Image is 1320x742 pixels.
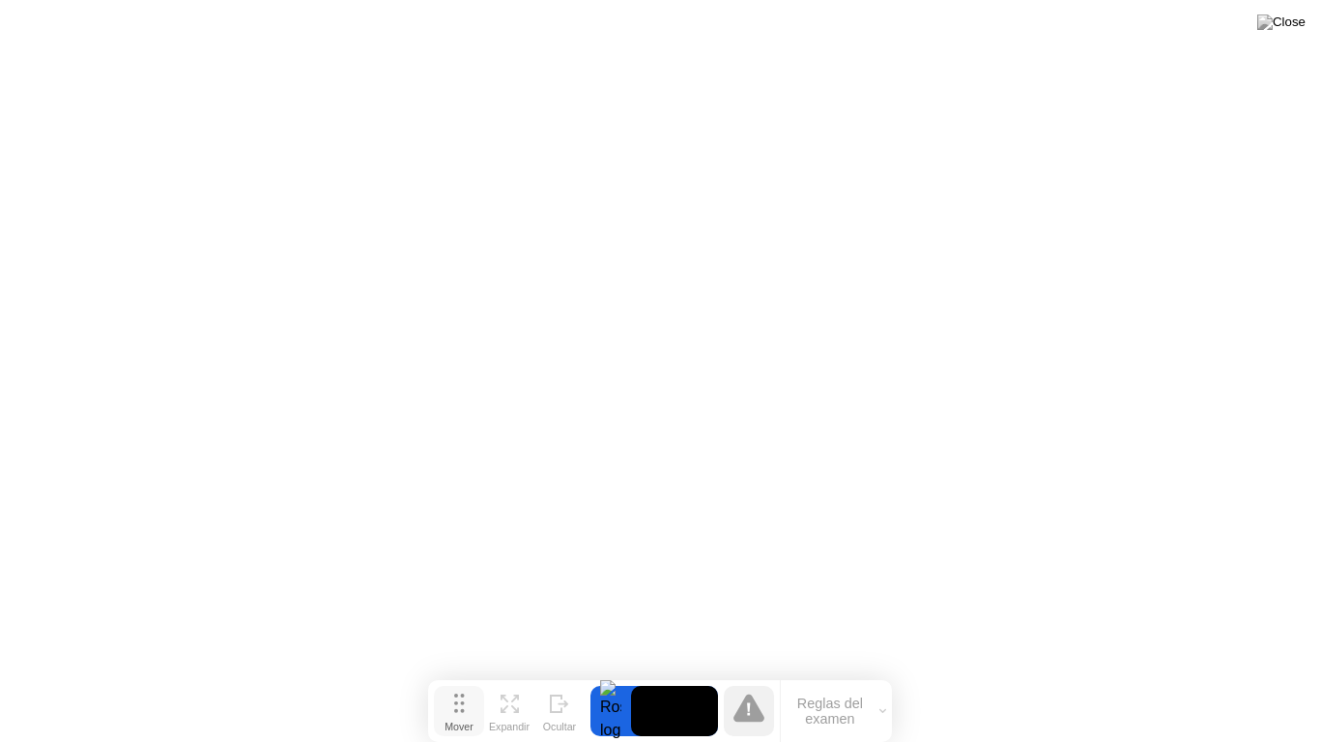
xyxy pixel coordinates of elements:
button: Expandir [484,686,534,736]
img: Close [1257,14,1306,30]
div: Expandir [489,721,530,732]
div: Ocultar [543,721,576,732]
div: Mover [445,721,473,732]
button: Ocultar [534,686,585,736]
button: Mover [434,686,484,736]
button: Reglas del examen [781,695,892,728]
